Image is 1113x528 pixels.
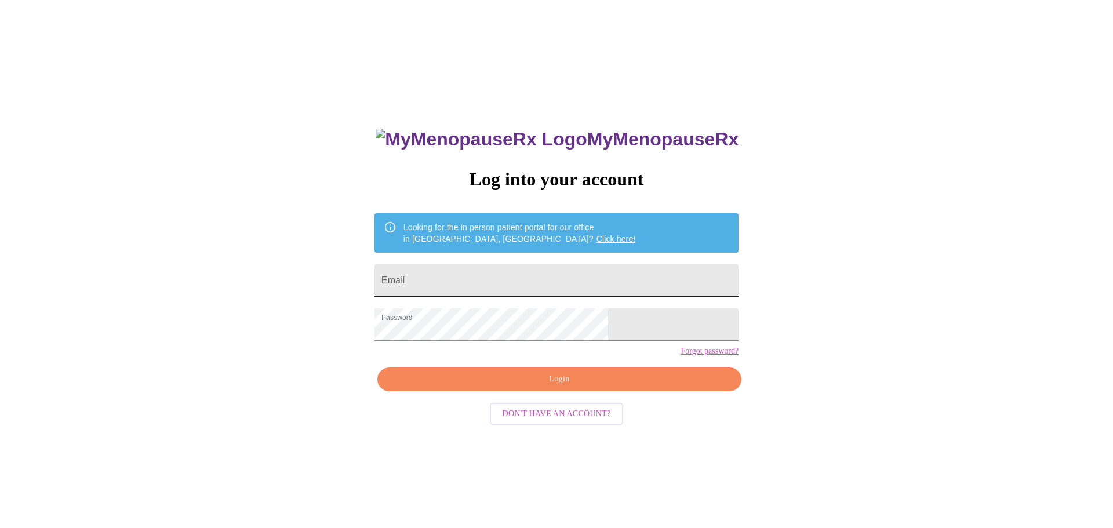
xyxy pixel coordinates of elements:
span: Don't have an account? [503,407,611,421]
a: Click here! [596,234,636,243]
h3: Log into your account [374,169,739,190]
div: Looking for the in person patient portal for our office in [GEOGRAPHIC_DATA], [GEOGRAPHIC_DATA]? [403,217,636,249]
button: Login [377,367,741,391]
span: Login [391,372,728,387]
a: Forgot password? [681,347,739,356]
a: Don't have an account? [487,408,627,418]
img: MyMenopauseRx Logo [376,129,587,150]
button: Don't have an account? [490,403,624,425]
h3: MyMenopauseRx [376,129,739,150]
